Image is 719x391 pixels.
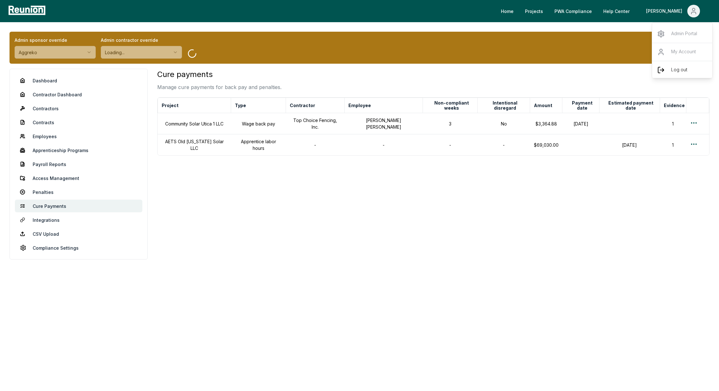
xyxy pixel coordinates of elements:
p: Community Solar Utica 1 LLC [161,120,227,127]
p: Wage back pay [235,120,282,127]
p: Admin Portal [671,30,697,38]
button: Project [160,99,180,112]
p: Top Choice Fencing, Inc. [290,117,340,130]
td: - [344,134,423,156]
button: Non-compliant weeks [425,99,477,112]
a: Help Center [598,5,635,17]
div: [PERSON_NAME] [646,5,685,17]
p: $69,030.00 [534,142,559,148]
p: [DATE] [603,142,656,148]
p: $3,364.88 [534,120,559,127]
a: Integrations [15,214,142,226]
p: Log out [671,66,687,74]
button: Amount [533,99,554,112]
button: Payment date [565,99,599,112]
a: Employees [15,130,142,143]
a: Home [496,5,519,17]
button: Intentional disregard [480,99,530,112]
p: 1 [664,142,682,148]
h3: Cure payments [157,69,282,80]
a: Apprenticeship Programs [15,144,142,157]
p: AETS Old [US_STATE] Solar LLC [161,138,227,151]
td: - [478,134,530,156]
label: Admin contractor override [101,37,182,43]
a: Cure Payments [15,200,142,212]
a: Compliance Settings [15,241,142,254]
nav: Main [496,5,713,17]
div: [PERSON_NAME] [652,25,713,81]
a: PWA Compliance [549,5,597,17]
p: [PERSON_NAME] [PERSON_NAME] [348,117,419,130]
a: Projects [520,5,548,17]
a: Dashboard [15,74,142,87]
button: [PERSON_NAME] [641,5,705,17]
a: Contractor Dashboard [15,88,142,101]
p: 3 [427,120,474,127]
a: CSV Upload [15,228,142,240]
p: [DATE] [566,120,596,127]
a: Access Management [15,172,142,184]
a: Contracts [15,116,142,129]
td: - [286,134,344,156]
button: Contractor [288,99,316,112]
p: 1 [664,120,682,127]
td: - [423,134,478,156]
button: Type [234,99,247,112]
a: Payroll Reports [15,158,142,170]
a: Penalties [15,186,142,198]
p: My Account [671,48,696,56]
p: Manage cure payments for back pay and penalties. [157,83,282,91]
button: Evidence [663,99,686,112]
label: Admin sponsor override [15,37,96,43]
p: No [482,120,526,127]
p: Apprentice labor hours [235,138,282,151]
a: Admin Portal [652,25,713,43]
button: Employee [347,99,372,112]
a: Contractors [15,102,142,115]
button: Estimated payment date [602,99,660,112]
